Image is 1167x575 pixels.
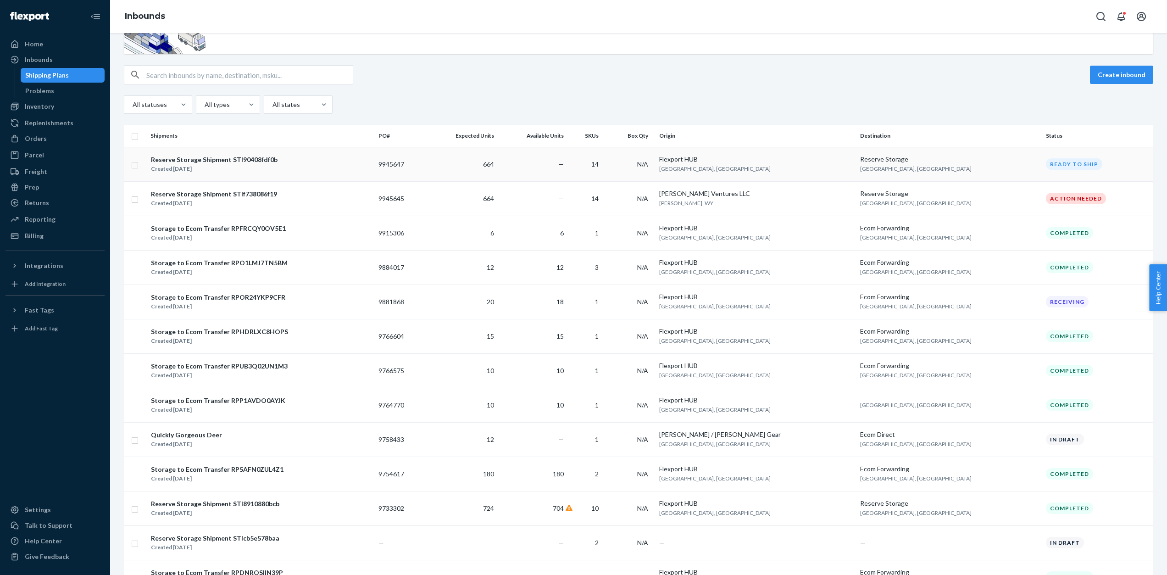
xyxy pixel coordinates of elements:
span: 1 [595,367,599,374]
button: Open account menu [1132,7,1150,26]
span: [GEOGRAPHIC_DATA], [GEOGRAPHIC_DATA] [659,268,771,275]
a: Inbounds [6,52,105,67]
div: Ecom Forwarding [860,464,1038,474]
span: N/A [637,298,648,306]
th: Box Qty [606,125,656,147]
span: N/A [637,367,648,374]
button: Create inbound [1090,66,1153,84]
td: 9884017 [375,250,426,285]
span: N/A [637,229,648,237]
span: N/A [637,504,648,512]
span: 12 [487,263,494,271]
span: — [659,539,665,547]
span: — [860,539,866,547]
span: [GEOGRAPHIC_DATA], [GEOGRAPHIC_DATA] [860,268,972,275]
div: Flexport HUB [659,396,853,405]
div: Completed [1046,262,1093,273]
span: [PERSON_NAME], WY [659,200,713,207]
td: 9915306 [375,216,426,250]
span: 10 [556,401,564,409]
button: Fast Tags [6,303,105,318]
span: 704 [553,504,564,512]
div: Flexport HUB [659,292,853,301]
th: Origin [656,125,857,147]
td: 9945645 [375,181,426,216]
div: Completed [1046,365,1093,376]
a: Orders [6,131,105,146]
div: Add Fast Tag [25,324,58,332]
div: Completed [1046,399,1093,411]
div: Flexport HUB [659,361,853,370]
div: Flexport HUB [659,327,853,336]
div: Flexport HUB [659,155,853,164]
span: 10 [591,504,599,512]
a: Settings [6,502,105,517]
div: Prep [25,183,39,192]
span: [GEOGRAPHIC_DATA], [GEOGRAPHIC_DATA] [860,475,972,482]
div: Storage to Ecom Transfer RPP1AVDO0AYJK [151,396,285,405]
span: [GEOGRAPHIC_DATA], [GEOGRAPHIC_DATA] [860,509,972,516]
a: Talk to Support [6,518,105,533]
div: Flexport HUB [659,258,853,267]
span: N/A [637,401,648,409]
div: Help Center [25,536,62,546]
div: Ecom Forwarding [860,292,1038,301]
div: Completed [1046,330,1093,342]
span: N/A [637,195,648,202]
div: Reserve Storage Shipment STIf738086f19 [151,190,277,199]
th: Status [1042,125,1153,147]
td: 9733302 [375,491,426,525]
div: Storage to Ecom Transfer RPO1LMJ7TN5BM [151,258,288,268]
th: Shipments [147,125,375,147]
div: Add Integration [25,280,66,288]
div: Billing [25,231,44,240]
span: N/A [637,470,648,478]
span: 1 [595,298,599,306]
a: Freight [6,164,105,179]
span: N/A [637,160,648,168]
span: [GEOGRAPHIC_DATA], [GEOGRAPHIC_DATA] [860,165,972,172]
th: Expected Units [426,125,498,147]
a: Parcel [6,148,105,162]
input: All types [204,100,205,109]
button: Integrations [6,258,105,273]
div: Storage to Ecom Transfer RPOR24YKP9CFR [151,293,285,302]
div: Completed [1046,468,1093,480]
div: Completed [1046,227,1093,239]
div: Talk to Support [25,521,72,530]
div: Created [DATE] [151,543,279,552]
span: 12 [556,263,564,271]
span: 664 [483,195,494,202]
span: 180 [483,470,494,478]
div: Storage to Ecom Transfer RPHDRLXC8HOPS [151,327,288,336]
div: Storage to Ecom Transfer RPFRCQY0OV5E1 [151,224,286,233]
div: Reporting [25,215,56,224]
span: [GEOGRAPHIC_DATA], [GEOGRAPHIC_DATA] [860,372,972,379]
span: N/A [637,435,648,443]
div: Flexport HUB [659,499,853,508]
button: Close Navigation [86,7,105,26]
div: Inbounds [25,55,53,64]
div: Inventory [25,102,54,111]
span: [GEOGRAPHIC_DATA], [GEOGRAPHIC_DATA] [860,402,972,408]
span: 20 [487,298,494,306]
span: [GEOGRAPHIC_DATA], [GEOGRAPHIC_DATA] [659,406,771,413]
span: [GEOGRAPHIC_DATA], [GEOGRAPHIC_DATA] [659,165,771,172]
a: Inventory [6,99,105,114]
div: Problems [25,86,54,95]
span: — [558,160,564,168]
div: Reserve Storage Shipment STI90408fdf0b [151,155,278,164]
div: Created [DATE] [151,371,288,380]
div: Integrations [25,261,63,270]
div: Action Needed [1046,193,1106,204]
span: [GEOGRAPHIC_DATA], [GEOGRAPHIC_DATA] [659,475,771,482]
div: Receiving [1046,296,1089,307]
div: Completed [1046,502,1093,514]
th: PO# [375,125,426,147]
div: Freight [25,167,47,176]
div: Created [DATE] [151,508,279,518]
span: [GEOGRAPHIC_DATA], [GEOGRAPHIC_DATA] [860,337,972,344]
div: Ecom Direct [860,430,1038,439]
div: Reserve Storage [860,499,1038,508]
